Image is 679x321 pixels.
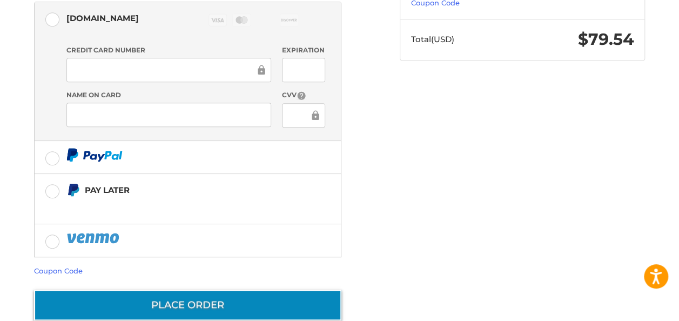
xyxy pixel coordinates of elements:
span: $79.54 [578,29,634,49]
label: Credit Card Number [66,45,272,55]
div: [DOMAIN_NAME] [66,9,139,27]
span: Total (USD) [411,34,454,44]
a: Coupon Code [34,266,83,275]
img: PayPal icon [66,231,122,245]
img: Pay Later icon [66,183,80,197]
label: Name on Card [66,90,272,100]
button: Place Order [34,290,341,320]
div: Pay Later [85,181,292,199]
img: PayPal icon [66,148,123,162]
label: CVV [282,90,326,101]
label: Expiration [282,45,326,55]
iframe: PayPal Message 1 [66,202,292,211]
